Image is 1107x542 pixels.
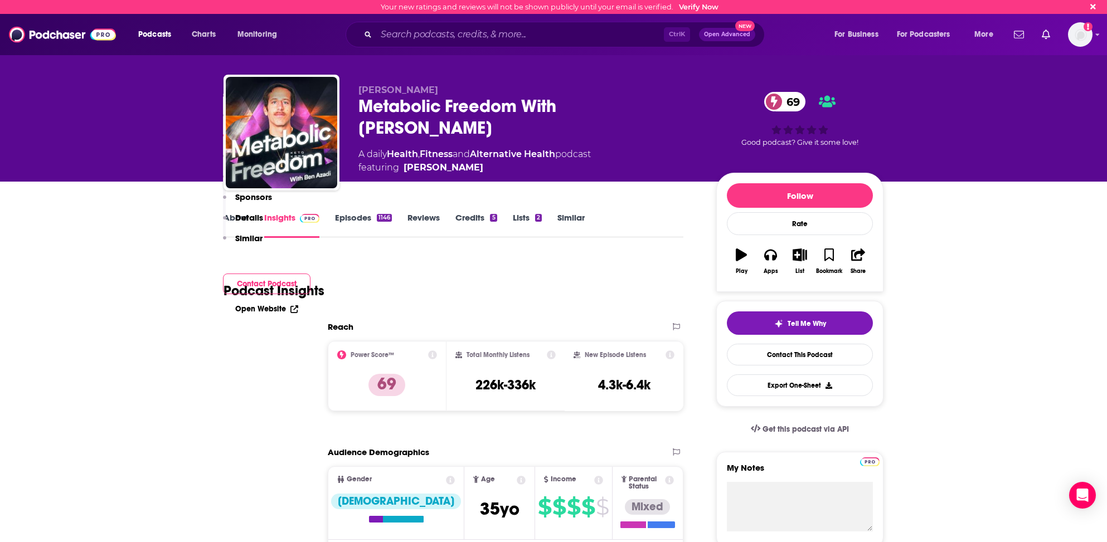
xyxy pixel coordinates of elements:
button: Apps [756,241,785,281]
span: $ [581,498,595,516]
span: $ [538,498,551,516]
div: Play [736,268,747,275]
h2: Power Score™ [351,351,394,359]
img: User Profile [1068,22,1093,47]
button: open menu [827,26,892,43]
div: Search podcasts, credits, & more... [356,22,775,47]
button: open menu [130,26,186,43]
p: 69 [368,374,405,396]
h2: Audience Demographics [328,447,429,457]
div: [DEMOGRAPHIC_DATA] [331,494,461,509]
div: 69Good podcast? Give it some love! [716,85,883,154]
a: Health [387,149,418,159]
a: Charts [184,26,222,43]
span: Charts [192,27,216,42]
h3: 4.3k-6.4k [598,377,650,393]
button: Contact Podcast [223,274,310,294]
span: Open Advanced [704,32,750,37]
span: Monitoring [237,27,277,42]
a: 69 [764,92,805,111]
a: Show notifications dropdown [1009,25,1028,44]
div: Rate [727,212,873,235]
div: Bookmark [816,268,842,275]
button: Export One-Sheet [727,374,873,396]
span: New [735,21,755,31]
button: List [785,241,814,281]
span: [PERSON_NAME] [358,85,438,95]
a: Lists2 [513,212,542,238]
div: A daily podcast [358,148,591,174]
span: Income [551,476,576,483]
a: Fitness [420,149,453,159]
button: Similar [223,233,263,253]
button: open menu [967,26,1007,43]
img: Podchaser - Follow, Share and Rate Podcasts [9,24,116,45]
div: [PERSON_NAME] [404,161,483,174]
h2: Reach [328,321,353,332]
div: Mixed [625,499,670,515]
button: Share [844,241,873,281]
a: Credits5 [455,212,497,238]
span: and [453,149,470,159]
button: open menu [230,26,292,43]
span: Tell Me Why [788,319,826,328]
div: Your new ratings and reviews will not be shown publicly until your email is verified. [381,3,718,11]
a: Verify Now [679,3,718,11]
div: List [795,268,804,275]
input: Search podcasts, credits, & more... [376,26,664,43]
div: Apps [764,268,778,275]
span: Parental Status [629,476,663,490]
label: My Notes [727,462,873,482]
div: 2 [535,214,542,222]
h2: New Episode Listens [585,351,646,359]
span: For Podcasters [897,27,950,42]
a: Alternative Health [470,149,555,159]
button: Open AdvancedNew [699,28,755,41]
a: Pro website [860,456,880,466]
img: Metabolic Freedom With Ben Azadi [226,77,337,188]
button: Play [727,241,756,281]
div: 1146 [377,214,392,222]
button: Show profile menu [1068,22,1093,47]
button: Details [223,212,263,233]
span: Podcasts [138,27,171,42]
button: open menu [890,26,967,43]
div: Share [851,268,866,275]
h3: 226k-336k [475,377,536,393]
p: Details [235,212,263,223]
span: 35 yo [480,498,519,520]
a: Similar [557,212,585,238]
button: Follow [727,183,873,208]
a: Contact This Podcast [727,344,873,365]
p: Similar [235,233,263,243]
span: featuring [358,161,591,174]
span: $ [596,498,609,516]
div: 5 [490,214,497,222]
a: Get this podcast via API [742,416,858,443]
span: For Business [834,27,878,42]
span: More [974,27,993,42]
button: tell me why sparkleTell Me Why [727,311,873,335]
span: $ [552,498,566,516]
span: Age [481,476,495,483]
span: $ [567,498,580,516]
a: Show notifications dropdown [1037,25,1055,44]
span: Logged in as BretAita [1068,22,1093,47]
svg: Email not verified [1084,22,1093,31]
span: Get this podcast via API [763,424,849,434]
img: tell me why sparkle [774,319,783,328]
div: Open Intercom Messenger [1069,482,1096,509]
span: Ctrl K [664,27,690,42]
span: Good podcast? Give it some love! [741,138,858,147]
img: Podchaser Pro [860,457,880,466]
span: 69 [775,92,805,111]
a: Reviews [407,212,440,238]
button: Bookmark [814,241,843,281]
a: Open Website [235,304,298,314]
a: Episodes1146 [335,212,392,238]
span: , [418,149,420,159]
span: Gender [347,476,372,483]
h2: Total Monthly Listens [467,351,530,359]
